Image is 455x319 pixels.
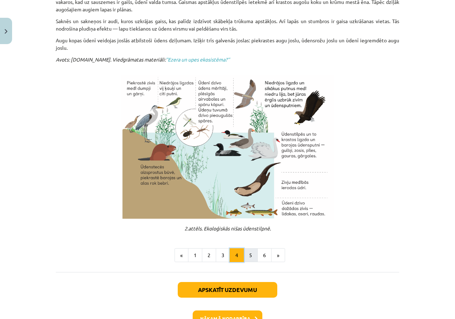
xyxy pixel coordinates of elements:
[216,248,230,262] button: 3
[243,248,258,262] button: 5
[56,17,399,32] p: Saknēs un sakneņos ir audi, kuros uzkrājas gaiss, kas palīdz izdzīvot skābekļa trūkuma apstākļos....
[56,56,230,63] em: Avots: [DOMAIN_NAME]. Viedgrāmatas materiāli:
[188,248,202,262] button: 1
[56,37,399,52] p: Augu kopas ūdenī veidojas joslās atbilstoši ūdens dziļumam. Izšķir trīs galvenās joslas: piekrast...
[5,29,7,34] img: icon-close-lesson-0947bae3869378f0d4975bcd49f059093ad1ed9edebbc8119c70593378902aed.svg
[178,282,277,298] button: Apskatīt uzdevumu
[271,248,285,262] button: »
[175,248,188,262] button: «
[202,248,216,262] button: 2
[184,225,271,232] em: 2.attēls. Ekoloģiskās nišas ūdenstilpnē.
[230,248,244,262] button: 4
[257,248,272,262] button: 6
[166,56,230,63] a: ’’Ezera un upes ekosistēma?’’
[56,248,399,262] nav: Page navigation example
